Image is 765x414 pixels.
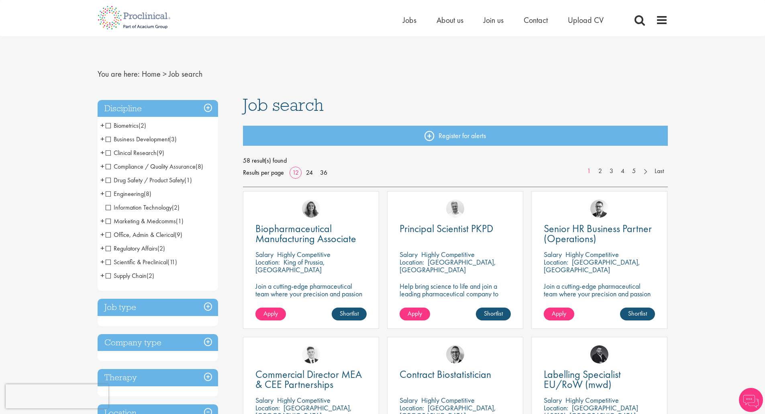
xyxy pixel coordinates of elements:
[400,257,424,267] span: Location:
[172,203,180,212] span: (2)
[255,308,286,320] a: Apply
[98,369,218,386] h3: Therapy
[98,299,218,316] div: Job type
[290,168,302,177] a: 12
[106,121,146,130] span: Biometrics
[6,384,108,408] iframe: reCAPTCHA
[106,271,147,280] span: Supply Chain
[147,271,154,280] span: (2)
[98,334,218,351] h3: Company type
[544,369,655,390] a: Labelling Specialist EU/RoW (mwd)
[302,345,320,363] img: Nicolas Daniel
[590,200,608,218] img: Niklas Kaminski
[483,15,504,25] span: Join us
[255,369,367,390] a: Commercial Director MEA & CEE Partnerships
[400,250,418,259] span: Salary
[100,215,104,227] span: +
[106,230,182,239] span: Office, Admin & Clerical
[544,222,652,245] span: Senior HR Business Partner (Operations)
[565,250,619,259] p: Highly Competitive
[100,269,104,281] span: +
[163,69,167,79] span: >
[544,282,655,313] p: Join a cutting-edge pharmaceutical team where your precision and passion for quality will help sh...
[544,257,568,267] span: Location:
[106,230,175,239] span: Office, Admin & Clerical
[277,250,330,259] p: Highly Competitive
[106,162,196,171] span: Compliance / Quality Assurance
[303,168,316,177] a: 24
[565,396,619,405] p: Highly Competitive
[106,203,172,212] span: Information Technology
[400,369,511,379] a: Contract Biostatistician
[739,388,763,412] img: Chatbot
[408,309,422,318] span: Apply
[255,250,273,259] span: Salary
[544,396,562,405] span: Salary
[524,15,548,25] a: Contact
[144,190,151,198] span: (8)
[255,257,325,274] p: King of Prussia, [GEOGRAPHIC_DATA]
[552,309,566,318] span: Apply
[400,224,511,234] a: Principal Scientist PKPD
[98,100,218,117] h3: Discipline
[544,224,655,244] a: Senior HR Business Partner (Operations)
[243,155,668,167] span: 58 result(s) found
[544,250,562,259] span: Salary
[620,308,655,320] a: Shortlist
[617,167,628,176] a: 4
[437,15,463,25] a: About us
[106,190,151,198] span: Engineering
[243,167,284,179] span: Results per page
[421,396,475,405] p: Highly Competitive
[106,121,139,130] span: Biometrics
[106,244,165,253] span: Regulatory Affairs
[400,282,511,320] p: Help bring science to life and join a leading pharmaceutical company to play a key role in delive...
[400,222,493,235] span: Principal Scientist PKPD
[255,396,273,405] span: Salary
[100,228,104,241] span: +
[106,244,157,253] span: Regulatory Affairs
[167,258,177,266] span: (11)
[169,135,177,143] span: (3)
[255,224,367,244] a: Biopharmaceutical Manufacturing Associate
[106,190,144,198] span: Engineering
[106,176,192,184] span: Drug Safety / Product Safety
[651,167,668,176] a: Last
[590,345,608,363] img: Fidan Beqiraj
[106,203,180,212] span: Information Technology
[255,403,280,412] span: Location:
[106,176,184,184] span: Drug Safety / Product Safety
[446,200,464,218] a: Joshua Bye
[139,121,146,130] span: (2)
[243,94,324,116] span: Job search
[421,250,475,259] p: Highly Competitive
[446,345,464,363] img: George Breen
[628,167,640,176] a: 5
[544,308,574,320] a: Apply
[100,147,104,159] span: +
[255,222,356,245] span: Biopharmaceutical Manufacturing Associate
[568,15,604,25] span: Upload CV
[255,257,280,267] span: Location:
[277,396,330,405] p: Highly Competitive
[100,119,104,131] span: +
[106,135,177,143] span: Business Development
[403,15,416,25] span: Jobs
[106,162,203,171] span: Compliance / Quality Assurance
[106,258,167,266] span: Scientific & Preclinical
[243,126,668,146] a: Register for alerts
[106,149,157,157] span: Clinical Research
[400,308,430,320] a: Apply
[476,308,511,320] a: Shortlist
[106,217,184,225] span: Marketing & Medcomms
[400,396,418,405] span: Salary
[100,160,104,172] span: +
[100,256,104,268] span: +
